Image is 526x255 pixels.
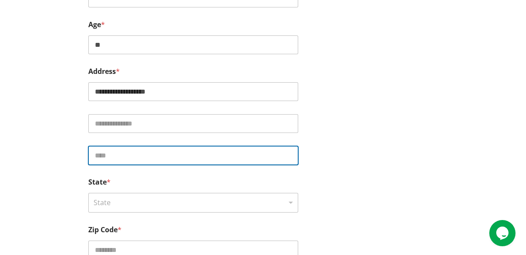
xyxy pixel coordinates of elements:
[88,21,438,29] label: Age
[88,178,438,186] label: State
[94,193,280,212] div: State
[88,67,438,76] label: Address
[489,220,517,246] iframe: chat widget
[88,226,438,234] label: Zip Code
